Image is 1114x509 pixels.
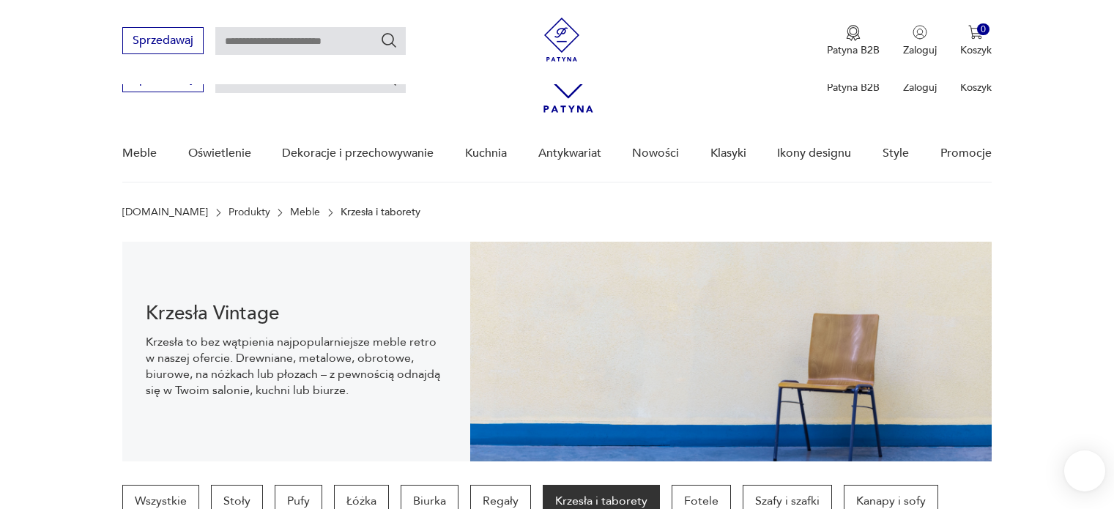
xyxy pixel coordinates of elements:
a: Sprzedawaj [122,75,204,85]
img: Patyna - sklep z meblami i dekoracjami vintage [540,18,584,62]
a: Meble [122,125,157,182]
p: Patyna B2B [827,81,880,94]
a: Ikony designu [777,125,851,182]
a: Oświetlenie [188,125,251,182]
img: Ikona medalu [846,25,861,41]
p: Koszyk [960,43,992,57]
div: 0 [977,23,989,36]
a: Sprzedawaj [122,37,204,47]
a: Style [883,125,909,182]
button: Zaloguj [903,25,937,57]
img: bc88ca9a7f9d98aff7d4658ec262dcea.jpg [470,242,992,461]
a: [DOMAIN_NAME] [122,207,208,218]
img: Ikonka użytkownika [913,25,927,40]
p: Koszyk [960,81,992,94]
a: Nowości [632,125,679,182]
a: Produkty [229,207,270,218]
iframe: Smartsupp widget button [1064,450,1105,491]
a: Promocje [940,125,992,182]
h1: Krzesła Vintage [146,305,447,322]
a: Klasyki [710,125,746,182]
a: Kuchnia [465,125,507,182]
button: Szukaj [380,31,398,49]
p: Patyna B2B [827,43,880,57]
p: Zaloguj [903,43,937,57]
p: Krzesła i taborety [341,207,420,218]
button: Patyna B2B [827,25,880,57]
p: Krzesła to bez wątpienia najpopularniejsze meble retro w naszej ofercie. Drewniane, metalowe, obr... [146,334,447,398]
a: Meble [290,207,320,218]
a: Ikona medaluPatyna B2B [827,25,880,57]
img: Ikona koszyka [968,25,983,40]
p: Zaloguj [903,81,937,94]
a: Antykwariat [538,125,601,182]
button: 0Koszyk [960,25,992,57]
a: Dekoracje i przechowywanie [282,125,434,182]
button: Sprzedawaj [122,27,204,54]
